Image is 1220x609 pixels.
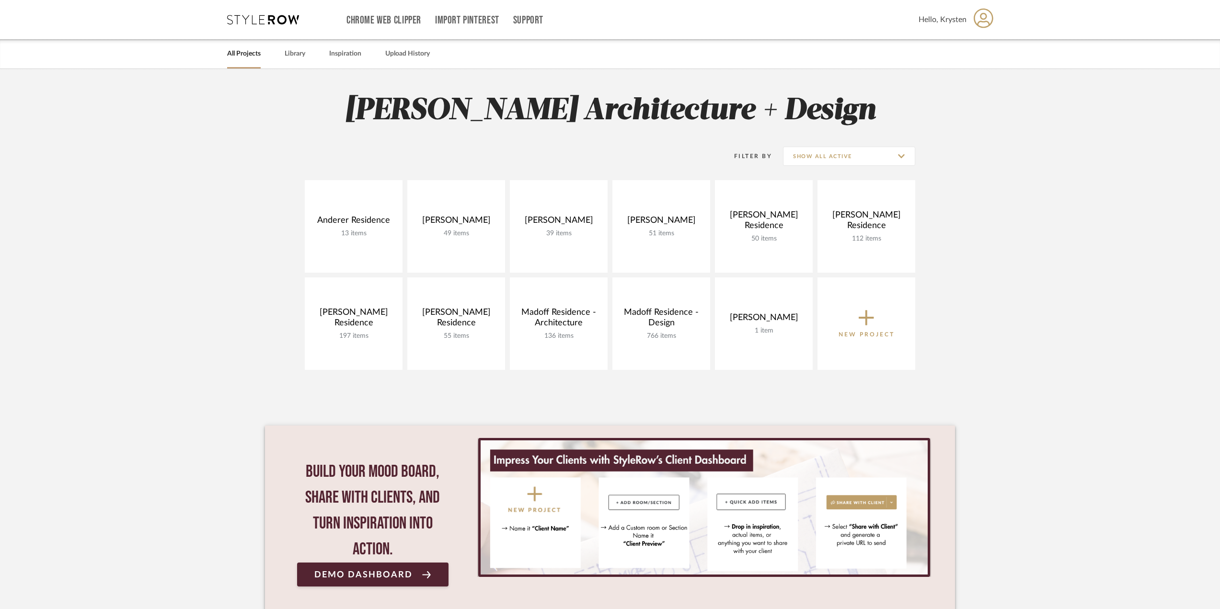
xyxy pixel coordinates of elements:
[723,210,805,235] div: [PERSON_NAME] Residence
[723,312,805,327] div: [PERSON_NAME]
[518,307,600,332] div: Madoff Residence - Architecture
[415,215,497,230] div: [PERSON_NAME]
[385,47,430,60] a: Upload History
[723,235,805,243] div: 50 items
[415,307,497,332] div: [PERSON_NAME] Residence
[435,16,499,24] a: Import Pinterest
[513,16,543,24] a: Support
[825,210,908,235] div: [PERSON_NAME] Residence
[481,440,928,575] img: StyleRow_Client_Dashboard_Banner__1_.png
[518,332,600,340] div: 136 items
[620,332,702,340] div: 766 items
[723,327,805,335] div: 1 item
[620,230,702,238] div: 51 items
[346,16,421,24] a: Chrome Web Clipper
[620,215,702,230] div: [PERSON_NAME]
[415,230,497,238] div: 49 items
[839,330,895,339] p: New Project
[285,47,305,60] a: Library
[312,307,395,332] div: [PERSON_NAME] Residence
[227,47,261,60] a: All Projects
[265,93,955,129] h2: [PERSON_NAME] Architecture + Design
[722,151,772,161] div: Filter By
[297,459,449,563] div: Build your mood board, share with clients, and turn inspiration into action.
[314,570,413,579] span: Demo Dashboard
[312,230,395,238] div: 13 items
[825,235,908,243] div: 112 items
[817,277,915,370] button: New Project
[297,563,449,586] a: Demo Dashboard
[620,307,702,332] div: Madoff Residence - Design
[919,14,967,25] span: Hello, Krysten
[312,332,395,340] div: 197 items
[415,332,497,340] div: 55 items
[312,215,395,230] div: Anderer Residence
[477,438,931,577] div: 0
[518,215,600,230] div: [PERSON_NAME]
[329,47,361,60] a: Inspiration
[518,230,600,238] div: 39 items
